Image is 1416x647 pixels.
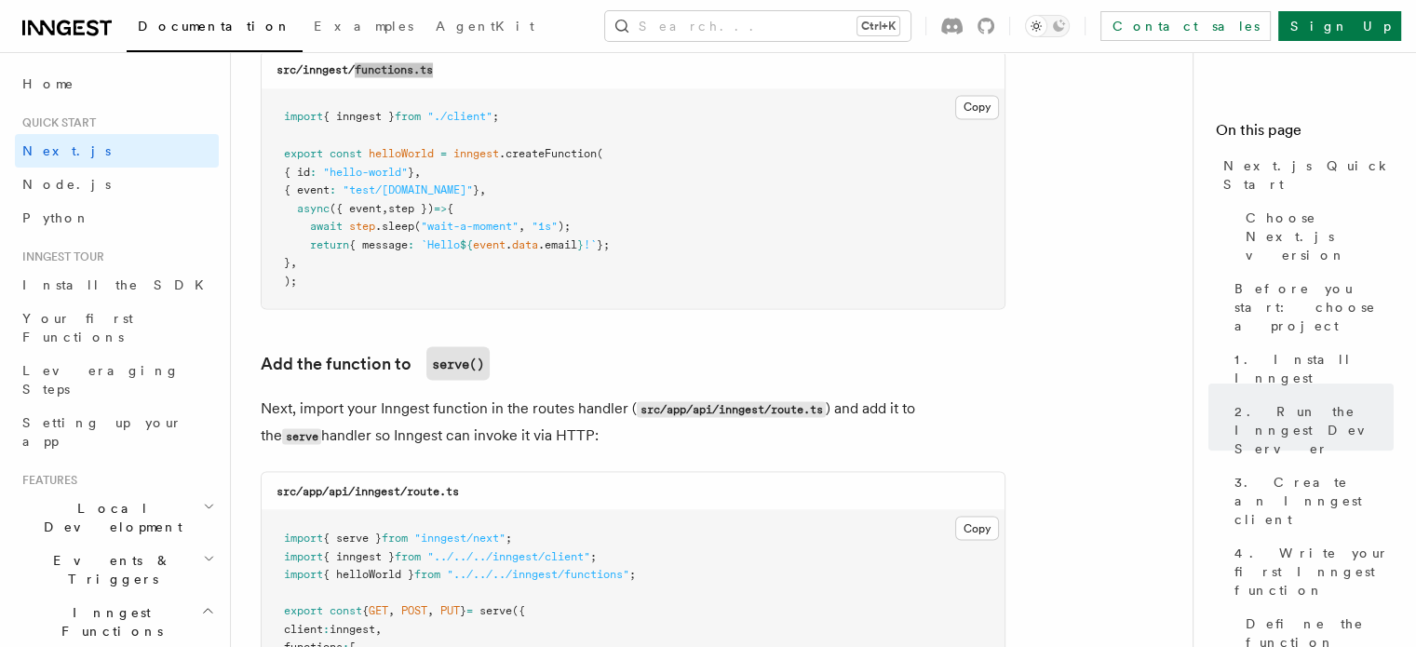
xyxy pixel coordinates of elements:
[284,110,323,123] span: import
[284,622,323,635] span: client
[375,622,382,635] span: ,
[1278,11,1401,41] a: Sign Up
[323,531,382,544] span: { serve }
[330,182,336,195] span: :
[362,603,369,616] span: {
[15,406,219,458] a: Setting up your app
[1234,279,1394,335] span: Before you start: choose a project
[425,6,546,50] a: AgentKit
[479,182,486,195] span: ,
[447,201,453,214] span: {
[427,549,590,562] span: "../../../inngest/client"
[22,277,215,292] span: Install the SDK
[343,182,473,195] span: "test/[DOMAIN_NAME]"
[284,567,323,580] span: import
[15,134,219,168] a: Next.js
[1223,156,1394,194] span: Next.js Quick Start
[330,146,362,159] span: const
[421,219,519,232] span: "wait-a-moment"
[414,219,421,232] span: (
[388,603,395,616] span: ,
[440,603,460,616] span: PUT
[323,549,395,562] span: { inngest }
[15,67,219,101] a: Home
[1246,209,1394,264] span: Choose Next.js version
[349,237,408,250] span: { message
[330,603,362,616] span: const
[414,531,506,544] span: "inngest/next"
[512,237,538,250] span: data
[427,110,492,123] span: "./client"
[408,165,414,178] span: }
[15,492,219,544] button: Local Development
[284,165,310,178] span: { id
[282,428,321,444] code: serve
[453,146,499,159] span: inngest
[590,549,597,562] span: ;
[577,237,584,250] span: }
[284,255,290,268] span: }
[22,415,182,449] span: Setting up your app
[538,237,577,250] span: .email
[290,255,297,268] span: ,
[1216,119,1394,149] h4: On this page
[382,201,388,214] span: ,
[314,19,413,34] span: Examples
[605,11,910,41] button: Search...Ctrl+K
[22,210,90,225] span: Python
[323,110,395,123] span: { inngest }
[506,237,512,250] span: .
[558,219,571,232] span: );
[15,473,77,488] span: Features
[284,603,323,616] span: export
[436,19,534,34] span: AgentKit
[460,237,473,250] span: ${
[15,354,219,406] a: Leveraging Steps
[349,219,375,232] span: step
[440,146,447,159] span: =
[22,363,180,397] span: Leveraging Steps
[597,146,603,159] span: (
[310,165,317,178] span: :
[955,95,999,119] button: Copy
[15,603,201,640] span: Inngest Functions
[303,6,425,50] a: Examples
[261,346,490,380] a: Add the function toserve()
[1227,343,1394,395] a: 1. Install Inngest
[426,346,490,380] code: serve()
[1227,272,1394,343] a: Before you start: choose a project
[414,165,421,178] span: ,
[127,6,303,52] a: Documentation
[1227,536,1394,607] a: 4. Write your first Inngest function
[284,274,297,287] span: );
[401,603,427,616] span: POST
[499,146,597,159] span: .createFunction
[395,110,421,123] span: from
[330,622,375,635] span: inngest
[15,499,203,536] span: Local Development
[22,74,74,93] span: Home
[310,219,343,232] span: await
[512,603,525,616] span: ({
[1100,11,1271,41] a: Contact sales
[15,551,203,588] span: Events & Triggers
[584,237,597,250] span: !`
[447,567,629,580] span: "../../../inngest/functions"
[15,115,96,130] span: Quick start
[284,182,330,195] span: { event
[597,237,610,250] span: };
[369,146,434,159] span: helloWorld
[1227,465,1394,536] a: 3. Create an Inngest client
[22,311,133,344] span: Your first Functions
[427,603,434,616] span: ,
[388,201,434,214] span: step })
[473,237,506,250] span: event
[284,531,323,544] span: import
[1227,395,1394,465] a: 2. Run the Inngest Dev Server
[284,549,323,562] span: import
[22,177,111,192] span: Node.js
[629,567,636,580] span: ;
[15,302,219,354] a: Your first Functions
[421,237,460,250] span: `Hello
[1025,15,1070,37] button: Toggle dark mode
